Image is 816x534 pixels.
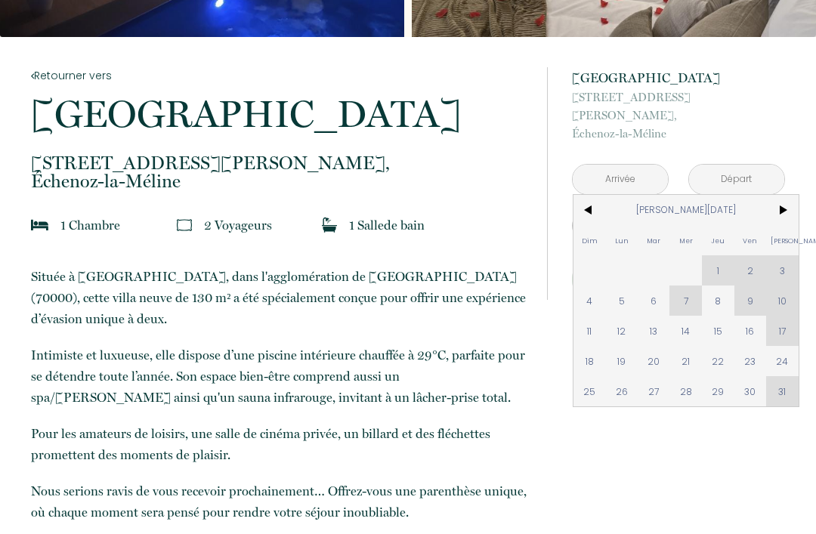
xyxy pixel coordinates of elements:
[573,316,606,346] span: 11
[734,316,767,346] span: 16
[573,165,668,194] input: Arrivée
[349,215,425,236] p: 1 Salle de bain
[31,154,527,172] span: [STREET_ADDRESS][PERSON_NAME],
[31,154,527,190] p: Échenoz-la-Méline
[638,346,670,376] span: 20
[267,218,272,233] span: s
[734,346,767,376] span: 23
[702,346,734,376] span: 22
[702,286,734,316] span: 8
[60,215,120,236] p: 1 Chambre
[638,316,670,346] span: 13
[204,215,272,236] p: 2 Voyageur
[669,316,702,346] span: 14
[766,195,799,225] span: >
[573,286,606,316] span: 4
[638,376,670,406] span: 27
[702,376,734,406] span: 29
[702,225,734,255] span: Jeu
[573,195,606,225] span: <
[572,88,785,125] span: [STREET_ADDRESS][PERSON_NAME],
[669,376,702,406] span: 28
[605,225,638,255] span: Lun
[605,316,638,346] span: 12
[605,286,638,316] span: 5
[31,266,527,329] p: Située à [GEOGRAPHIC_DATA], dans l'agglomération de [GEOGRAPHIC_DATA] (70000), cette villa neuve ...
[605,346,638,376] span: 19
[31,95,527,133] p: [GEOGRAPHIC_DATA]
[31,423,527,465] p: Pour les amateurs de loisirs, une salle de cinéma privée, un billard et des fléchettes promettent...
[31,480,527,523] p: Nous serions ravis de vous recevoir prochainement… Offrez-vous une parenthèse unique, où chaque m...
[573,346,606,376] span: 18
[669,346,702,376] span: 21
[734,376,767,406] span: 30
[31,67,527,84] a: Retourner vers
[572,67,785,88] p: [GEOGRAPHIC_DATA]
[669,225,702,255] span: Mer
[702,316,734,346] span: 15
[31,344,527,408] p: Intimiste et luxueuse, elle dispose d’une piscine intérieure chauffée à 29°C, parfaite pour se dé...
[573,225,606,255] span: Dim
[638,225,670,255] span: Mar
[689,165,784,194] input: Départ
[572,259,785,300] button: Réserver
[573,376,606,406] span: 25
[638,286,670,316] span: 6
[177,218,192,233] img: guests
[734,225,767,255] span: Ven
[766,225,799,255] span: [PERSON_NAME]
[572,88,785,143] p: Échenoz-la-Méline
[766,346,799,376] span: 24
[605,195,766,225] span: [PERSON_NAME][DATE]
[605,376,638,406] span: 26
